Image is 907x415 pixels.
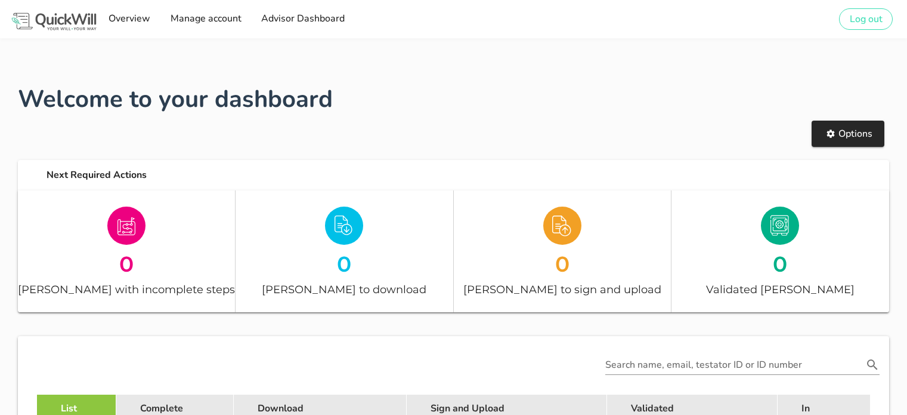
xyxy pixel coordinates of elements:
div: 0 [454,253,671,274]
div: [PERSON_NAME] to download [236,281,453,298]
span: Overview [108,12,150,25]
a: Advisor Dashboard [257,7,348,31]
div: [PERSON_NAME] with incomplete steps [18,281,235,298]
div: [PERSON_NAME] to sign and upload [454,281,671,298]
div: Next Required Actions [37,160,889,190]
img: Logo [10,11,98,32]
div: 0 [236,253,453,274]
h1: Welcome to your dashboard [18,81,889,117]
span: Log out [849,13,883,26]
span: Manage account [169,12,241,25]
span: Options [824,127,872,140]
a: Overview [104,7,154,31]
div: Validated [PERSON_NAME] [671,281,889,298]
span: Advisor Dashboard [261,12,345,25]
button: Log out [839,8,893,30]
button: Search name, email, testator ID or ID number appended action [862,357,883,373]
button: Options [812,121,884,147]
a: Manage account [166,7,244,31]
div: 0 [18,253,235,274]
div: 0 [671,253,889,274]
